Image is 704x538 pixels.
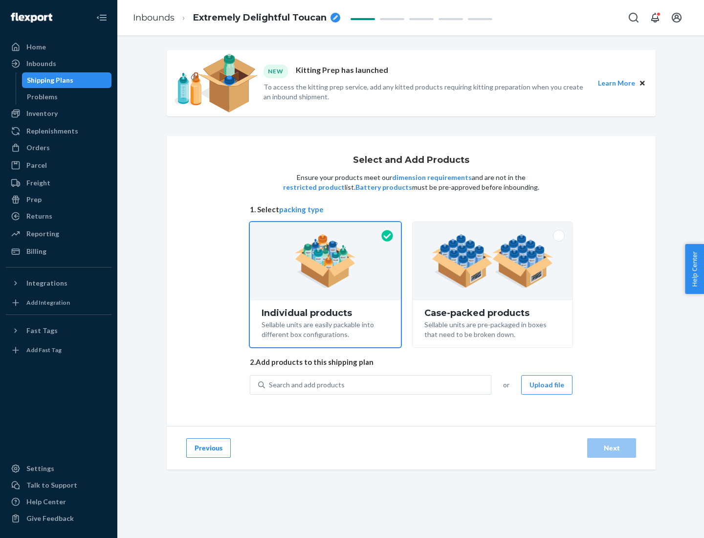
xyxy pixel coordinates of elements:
ol: breadcrumbs [125,3,348,32]
a: Shipping Plans [22,72,112,88]
a: Returns [6,208,111,224]
a: Parcel [6,157,111,173]
div: Billing [26,247,46,256]
div: NEW [264,65,288,78]
div: Fast Tags [26,326,58,336]
div: Add Integration [26,298,70,307]
a: Help Center [6,494,111,510]
div: Sellable units are easily packable into different box configurations. [262,318,389,339]
div: Case-packed products [424,308,561,318]
p: To access the kitting prep service, add any kitted products requiring kitting preparation when yo... [264,82,589,102]
button: Fast Tags [6,323,111,338]
button: Close [637,78,648,89]
h1: Select and Add Products [353,156,469,165]
div: Help Center [26,497,66,507]
a: Inbounds [133,12,175,23]
button: Help Center [685,244,704,294]
div: Talk to Support [26,480,77,490]
div: Home [26,42,46,52]
button: dimension requirements [392,173,472,182]
div: Returns [26,211,52,221]
div: Add Fast Tag [26,346,62,354]
div: Shipping Plans [27,75,73,85]
img: Flexport logo [11,13,52,22]
div: Give Feedback [26,514,74,523]
button: Close Navigation [92,8,111,27]
button: Integrations [6,275,111,291]
a: Add Integration [6,295,111,311]
div: Parcel [26,160,47,170]
div: Search and add products [269,380,345,390]
button: Upload file [521,375,572,395]
span: Extremely Delightful Toucan [193,12,327,24]
div: Inventory [26,109,58,118]
button: Open account menu [667,8,686,27]
button: Open Search Box [624,8,643,27]
a: Inventory [6,106,111,121]
div: Orders [26,143,50,153]
button: Battery products [355,182,412,192]
span: 1. Select [250,204,572,215]
img: individual-pack.facf35554cb0f1810c75b2bd6df2d64e.png [295,234,356,288]
div: Next [595,443,628,453]
button: restricted product [283,182,345,192]
a: Reporting [6,226,111,242]
a: Problems [22,89,112,105]
div: Replenishments [26,126,78,136]
span: or [503,380,509,390]
span: 2. Add products to this shipping plan [250,357,572,367]
div: Reporting [26,229,59,239]
a: Billing [6,244,111,259]
p: Kitting Prep has launched [296,65,388,78]
div: Prep [26,195,42,204]
a: Prep [6,192,111,207]
div: Freight [26,178,50,188]
button: Give Feedback [6,511,111,526]
button: Open notifications [645,8,665,27]
button: Next [587,438,636,458]
a: Replenishments [6,123,111,139]
img: case-pack.59cecea509d18c883b923b81aeac6d0b.png [432,234,553,288]
button: Previous [186,438,231,458]
a: Settings [6,461,111,476]
a: Freight [6,175,111,191]
a: Home [6,39,111,55]
div: Sellable units are pre-packaged in boxes that need to be broken down. [424,318,561,339]
a: Orders [6,140,111,156]
div: Individual products [262,308,389,318]
button: Learn More [598,78,635,89]
a: Inbounds [6,56,111,71]
div: Settings [26,464,54,473]
div: Inbounds [26,59,56,68]
p: Ensure your products meet our and are not in the list. must be pre-approved before inbounding. [282,173,540,192]
div: Problems [27,92,58,102]
a: Add Fast Tag [6,342,111,358]
button: packing type [279,204,324,215]
div: Integrations [26,278,67,288]
a: Talk to Support [6,477,111,493]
